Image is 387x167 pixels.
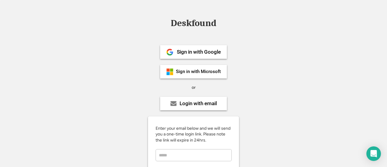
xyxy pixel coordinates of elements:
[176,69,221,74] div: Sign in with Microsoft
[166,68,173,75] img: ms-symbollockup_mssymbol_19.png
[166,48,173,56] img: 1024px-Google__G__Logo.svg.png
[366,146,381,161] div: Open Intercom Messenger
[156,125,231,143] div: Enter your email below and we will send you a one-time login link. Please note the link will expi...
[177,49,221,55] div: Sign in with Google
[168,18,219,28] div: Deskfound
[192,85,196,91] div: or
[180,101,217,106] div: Login with email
